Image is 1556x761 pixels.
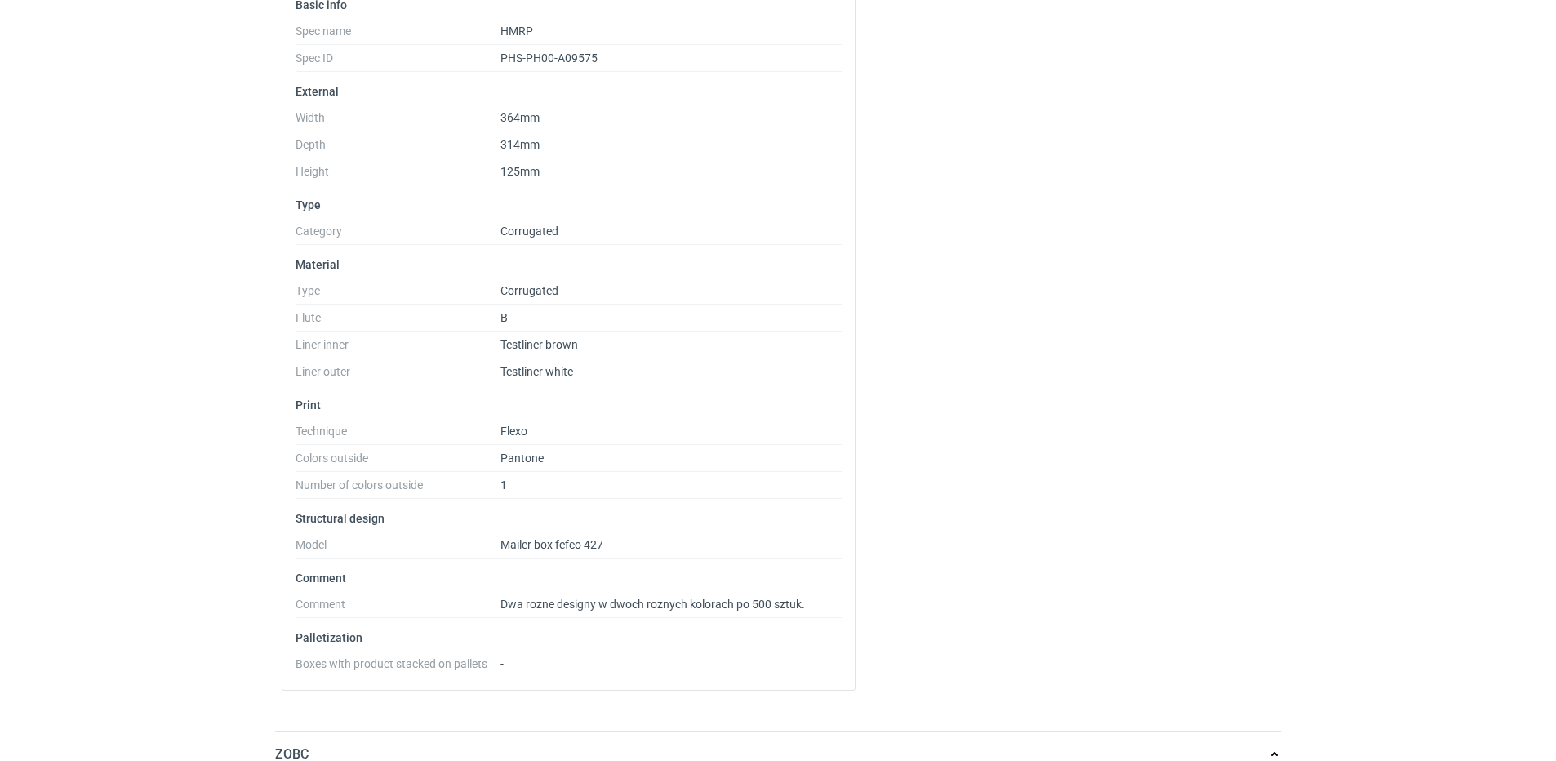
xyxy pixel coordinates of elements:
span: Pantone [500,452,544,465]
dt: Flute [296,311,500,332]
dt: Number of colors outside [296,478,500,499]
p: Structural design [296,512,842,525]
dt: Model [296,538,500,559]
span: HMRP [500,24,533,38]
dt: Colors outside [296,452,500,472]
p: External [296,85,842,98]
dt: Comment [296,598,500,618]
span: Testliner brown [500,338,578,351]
p: Print [296,398,842,412]
span: - [500,657,504,670]
dt: Height [296,165,500,185]
dt: Width [296,111,500,131]
dt: Category [296,225,500,245]
p: Palletization [296,631,842,644]
span: Testliner white [500,365,573,378]
p: Comment [296,572,842,585]
dt: Spec name [296,24,500,45]
span: Flexo [500,425,527,438]
dt: Liner outer [296,365,500,385]
dt: Spec ID [296,51,500,72]
dt: Depth [296,138,500,158]
span: Mailer box fefco 427 [500,538,603,551]
dt: Boxes with product stacked on pallets [296,657,500,677]
span: 1 [500,478,507,492]
span: Corrugated [500,284,558,297]
span: 364mm [500,111,540,124]
dt: Liner inner [296,338,500,358]
p: Type [296,198,842,211]
span: B [500,311,508,324]
span: PHS-PH00-A09575 [500,51,598,65]
p: Material [296,258,842,271]
span: Corrugated [500,225,558,238]
dt: Technique [296,425,500,445]
dt: Type [296,284,500,305]
span: 125mm [500,165,540,178]
span: Dwa rozne designy w dwoch roznych kolorach po 500 sztuk. [500,598,805,611]
span: 314mm [500,138,540,151]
